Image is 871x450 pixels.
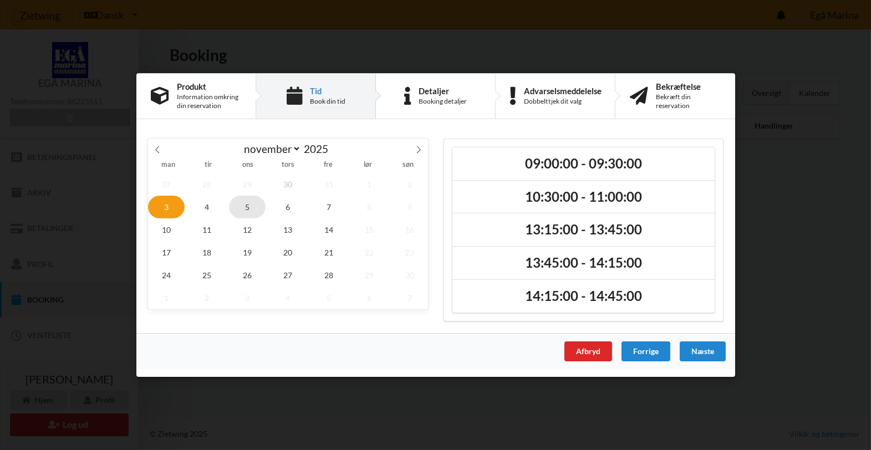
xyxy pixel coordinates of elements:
[310,264,347,287] span: november 28, 2025
[269,241,306,264] span: november 20, 2025
[310,173,347,196] span: oktober 31, 2025
[308,161,348,168] span: fre
[391,264,428,287] span: november 30, 2025
[310,241,347,264] span: november 21, 2025
[268,161,308,168] span: tors
[148,218,185,241] span: november 10, 2025
[351,173,388,196] span: november 1, 2025
[391,173,428,196] span: november 2, 2025
[228,161,268,168] span: ons
[564,341,612,361] div: Afbryd
[177,93,241,110] div: Information omkring din reservation
[460,155,707,172] h2: 09:00:00 - 09:30:00
[309,86,345,95] div: Tid
[148,287,185,309] span: december 1, 2025
[351,241,388,264] span: november 22, 2025
[348,161,388,168] span: lør
[148,173,185,196] span: oktober 27, 2025
[269,218,306,241] span: november 13, 2025
[656,82,721,91] div: Bekræftelse
[189,241,225,264] span: november 18, 2025
[269,287,306,309] span: december 4, 2025
[188,161,228,168] span: tir
[391,196,428,218] span: november 9, 2025
[269,196,306,218] span: november 6, 2025
[460,188,707,206] h2: 10:30:00 - 11:00:00
[148,196,185,218] span: november 3, 2025
[189,287,225,309] span: december 2, 2025
[189,196,225,218] span: november 4, 2025
[189,264,225,287] span: november 25, 2025
[189,218,225,241] span: november 11, 2025
[269,173,306,196] span: oktober 30, 2025
[229,287,266,309] span: december 3, 2025
[656,93,721,110] div: Bekræft din reservation
[351,264,388,287] span: november 29, 2025
[310,287,347,309] span: december 5, 2025
[388,161,427,168] span: søn
[419,97,467,106] div: Booking detaljer
[148,161,188,168] span: man
[460,288,707,305] h2: 14:15:00 - 14:45:00
[269,264,306,287] span: november 27, 2025
[148,241,185,264] span: november 17, 2025
[229,196,266,218] span: november 5, 2025
[300,142,337,155] input: Year
[310,218,347,241] span: november 14, 2025
[523,86,601,95] div: Advarselsmeddelelse
[229,173,266,196] span: oktober 29, 2025
[460,221,707,238] h2: 13:15:00 - 13:45:00
[189,173,225,196] span: oktober 28, 2025
[523,97,601,106] div: Dobbelttjek dit valg
[229,241,266,264] span: november 19, 2025
[309,97,345,106] div: Book din tid
[177,82,241,91] div: Produkt
[351,218,388,241] span: november 15, 2025
[351,287,388,309] span: december 6, 2025
[148,264,185,287] span: november 24, 2025
[621,341,670,361] div: Forrige
[238,142,301,156] select: Month
[391,241,428,264] span: november 23, 2025
[229,218,266,241] span: november 12, 2025
[229,264,266,287] span: november 26, 2025
[460,254,707,272] h2: 13:45:00 - 14:15:00
[391,218,428,241] span: november 16, 2025
[351,196,388,218] span: november 8, 2025
[419,86,467,95] div: Detaljer
[679,341,725,361] div: Næste
[391,287,428,309] span: december 7, 2025
[310,196,347,218] span: november 7, 2025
